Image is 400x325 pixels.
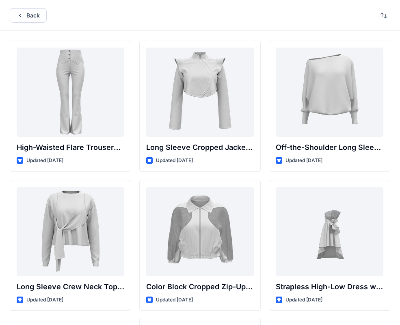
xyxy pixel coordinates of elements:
p: Strapless High-Low Dress with Side Bow Detail [276,281,383,292]
a: Strapless High-Low Dress with Side Bow Detail [276,187,383,276]
p: Color Block Cropped Zip-Up Jacket with Sheer Sleeves [146,281,254,292]
a: Off-the-Shoulder Long Sleeve Top [276,48,383,137]
p: Off-the-Shoulder Long Sleeve Top [276,142,383,153]
p: Updated [DATE] [156,156,193,165]
a: Color Block Cropped Zip-Up Jacket with Sheer Sleeves [146,187,254,276]
a: Long Sleeve Cropped Jacket with Mandarin Collar and Shoulder Detail [146,48,254,137]
p: Updated [DATE] [26,296,63,304]
p: Long Sleeve Crew Neck Top with Asymmetrical Tie Detail [17,281,124,292]
p: Long Sleeve Cropped Jacket with Mandarin Collar and Shoulder Detail [146,142,254,153]
p: Updated [DATE] [285,156,322,165]
p: Updated [DATE] [26,156,63,165]
p: High-Waisted Flare Trousers with Button Detail [17,142,124,153]
a: High-Waisted Flare Trousers with Button Detail [17,48,124,137]
a: Long Sleeve Crew Neck Top with Asymmetrical Tie Detail [17,187,124,276]
p: Updated [DATE] [156,296,193,304]
button: Back [10,8,47,23]
p: Updated [DATE] [285,296,322,304]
